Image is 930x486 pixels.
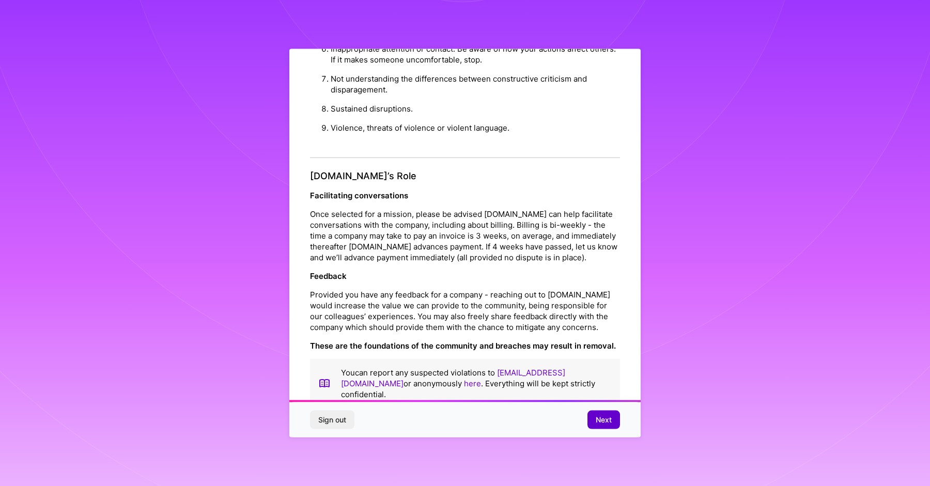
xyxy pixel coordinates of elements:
[310,170,620,182] h4: [DOMAIN_NAME]’s Role
[341,367,612,399] p: You can report any suspected violations to or anonymously . Everything will be kept strictly conf...
[331,118,620,137] li: Violence, threats of violence or violent language.
[310,190,408,200] strong: Facilitating conversations
[596,415,612,425] span: Next
[331,99,620,118] li: Sustained disruptions.
[310,208,620,262] p: Once selected for a mission, please be advised [DOMAIN_NAME] can help facilitate conversations wi...
[341,367,565,388] a: [EMAIL_ADDRESS][DOMAIN_NAME]
[310,271,347,280] strong: Feedback
[331,69,620,99] li: Not understanding the differences between constructive criticism and disparagement.
[318,415,346,425] span: Sign out
[310,340,616,350] strong: These are the foundations of the community and breaches may result in removal.
[310,411,354,429] button: Sign out
[331,39,620,69] li: Inappropriate attention or contact. Be aware of how your actions affect others. If it makes someo...
[310,289,620,332] p: Provided you have any feedback for a company - reaching out to [DOMAIN_NAME] would increase the v...
[464,378,481,388] a: here
[318,367,331,399] img: book icon
[587,411,620,429] button: Next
